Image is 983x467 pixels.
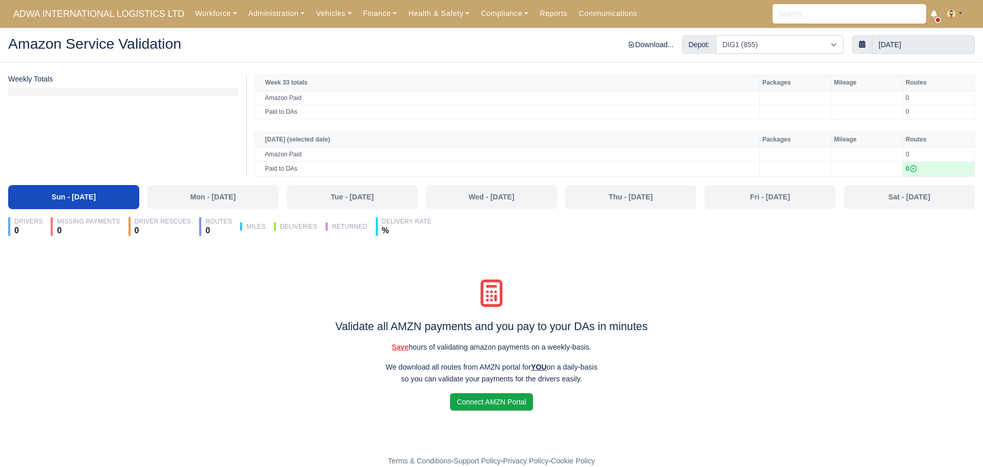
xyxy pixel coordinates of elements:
input: Search... [773,4,926,24]
div: Wed - [DATE] [432,191,551,203]
p: hours of validating amazon payments on a weekly-basis. [8,341,975,353]
div: Driver Rescues [135,217,191,226]
div: 0 [205,226,232,236]
div: Amazon Service Validation [1,27,982,63]
th: Mileage [831,132,903,148]
td: Paid to DAs [254,105,760,119]
div: Missing Payments [57,217,120,226]
p: We download all routes from AMZN portal for on a daily-basis so you can validate your payments fo... [8,361,975,385]
div: Miles [246,222,266,231]
a: Administration [243,4,310,24]
a: Reports [534,4,573,24]
th: [DATE] (selected date) [254,132,760,148]
h4: Validate all AMZN payments and you pay to your DAs in minutes [8,320,975,334]
td: Amazon Paid [254,91,760,105]
h6: Weekly Totals [8,75,239,84]
th: Routes [903,75,975,91]
a: Vehicles [310,4,357,24]
a: Communications [573,4,643,24]
div: 0 [57,226,120,236]
td: 0 [903,148,975,162]
div: Tue - [DATE] [293,191,412,203]
div: Sun - [DATE] [14,191,133,203]
div: Fri - [DATE] [711,191,829,203]
td: Paid to DAs [254,162,760,177]
th: Packages [760,75,831,91]
a: ADWA INTERNATIONAL LOGISTICS LTD [8,4,189,24]
a: Workforce [189,4,243,24]
a: Health & Safety [402,4,475,24]
div: Sat - [DATE] [850,191,969,203]
th: Routes [903,132,975,148]
a: Connect AMZN Portal [450,393,532,411]
div: Returned [332,222,367,231]
a: Support Policy [454,457,501,465]
th: Packages [760,132,831,148]
div: % [382,226,432,236]
div: 0 [14,226,42,236]
a: Compliance [475,4,534,24]
a: Terms & Conditions [388,457,451,465]
div: Validate all AMZN payments and you pay to your DAs in minutes [8,273,975,411]
iframe: Chat Widget [932,418,983,467]
div: 0 [906,165,964,174]
td: Amazon Paid [254,148,760,162]
a: Cookie Policy [551,457,595,465]
div: Thu - [DATE] [571,191,690,203]
u: YOU [531,363,547,371]
h2: Amazon Service Validation [8,36,484,51]
div: Routes [205,217,232,226]
a: Privacy Policy [503,457,549,465]
th: Mileage [831,75,903,91]
strong: Save [392,343,409,351]
div: Depot: [682,35,716,54]
div: Deliveries [280,222,318,231]
td: 0 [903,105,975,119]
div: Drivers [14,217,42,226]
div: Delivery Rate [382,217,432,226]
th: Week 33 totals [254,75,760,91]
a: Finance [357,4,403,24]
td: 0 [903,91,975,105]
div: 0 [135,226,191,236]
div: Mon - [DATE] [154,191,272,203]
div: Download... [628,39,673,51]
div: - - - [200,455,783,467]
